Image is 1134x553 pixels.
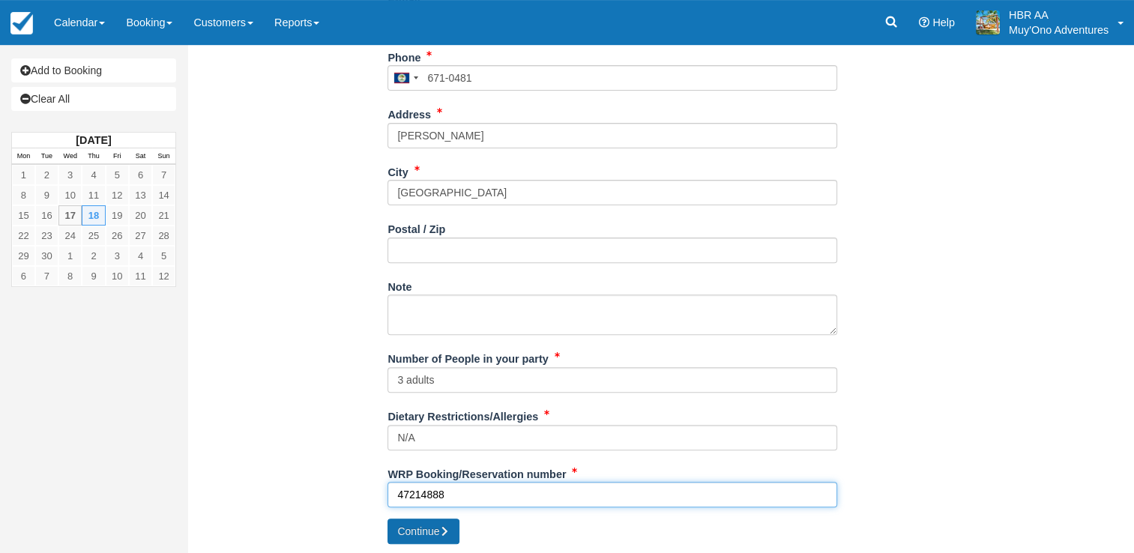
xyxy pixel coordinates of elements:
[152,226,175,246] a: 28
[35,148,58,165] th: Tue
[82,148,105,165] th: Thu
[106,165,129,185] a: 5
[1009,22,1109,37] p: Muy'Ono Adventures
[35,165,58,185] a: 2
[129,205,152,226] a: 20
[12,205,35,226] a: 15
[152,266,175,286] a: 12
[129,185,152,205] a: 13
[388,66,423,90] div: Belize: +501
[35,185,58,205] a: 9
[58,165,82,185] a: 3
[387,404,538,425] label: Dietary Restrictions/Allergies
[58,246,82,266] a: 1
[35,226,58,246] a: 23
[82,266,105,286] a: 9
[152,205,175,226] a: 21
[387,462,566,483] label: WRP Booking/Reservation number
[12,226,35,246] a: 22
[58,226,82,246] a: 24
[106,185,129,205] a: 12
[11,58,176,82] a: Add to Booking
[152,185,175,205] a: 14
[82,246,105,266] a: 2
[106,246,129,266] a: 3
[12,165,35,185] a: 1
[82,165,105,185] a: 4
[35,266,58,286] a: 7
[129,165,152,185] a: 6
[82,205,105,226] a: 18
[12,266,35,286] a: 6
[152,165,175,185] a: 7
[387,160,408,181] label: City
[11,87,176,111] a: Clear All
[35,205,58,226] a: 16
[129,226,152,246] a: 27
[976,10,1000,34] img: A20
[76,134,111,146] strong: [DATE]
[106,266,129,286] a: 10
[129,148,152,165] th: Sat
[12,148,35,165] th: Mon
[387,217,445,238] label: Postal / Zip
[58,266,82,286] a: 8
[106,205,129,226] a: 19
[1009,7,1109,22] p: HBR AA
[12,246,35,266] a: 29
[10,12,33,34] img: checkfront-main-nav-mini-logo.png
[152,246,175,266] a: 5
[106,148,129,165] th: Fri
[106,226,129,246] a: 26
[58,148,82,165] th: Wed
[12,185,35,205] a: 8
[387,45,420,66] label: Phone
[82,226,105,246] a: 25
[129,246,152,266] a: 4
[152,148,175,165] th: Sun
[387,102,431,123] label: Address
[58,185,82,205] a: 10
[129,266,152,286] a: 11
[35,246,58,266] a: 30
[387,274,411,295] label: Note
[387,519,459,544] button: Continue
[387,346,548,367] label: Number of People in your party
[58,205,82,226] a: 17
[82,185,105,205] a: 11
[919,17,929,28] i: Help
[932,16,955,28] span: Help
